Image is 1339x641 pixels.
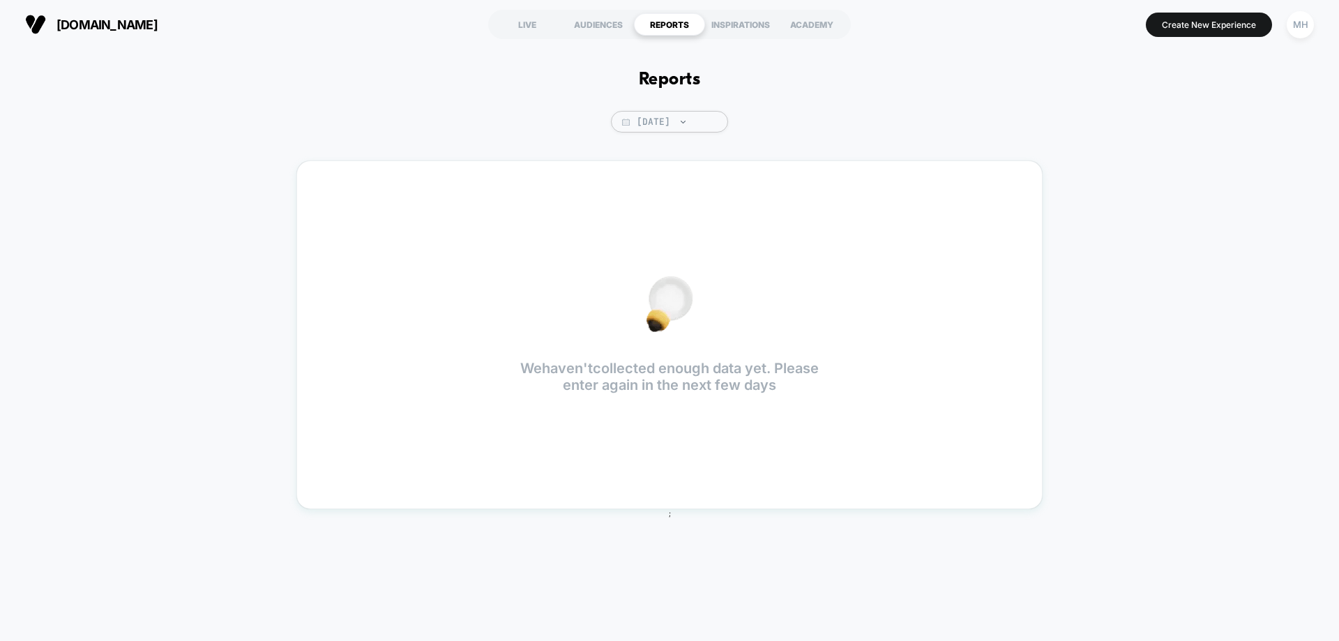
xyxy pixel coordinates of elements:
span: [DATE] [611,111,728,133]
img: Visually logo [25,14,46,35]
div: MH [1287,11,1314,38]
div: LIVE [492,13,563,36]
div: AUDIENCES [563,13,634,36]
img: end [681,121,686,123]
button: [DOMAIN_NAME] [21,13,162,36]
img: calendar [622,119,630,126]
div: REPORTS [634,13,705,36]
button: MH [1283,10,1318,39]
h1: Reports [639,70,700,90]
img: no_data [646,276,693,332]
span: [DOMAIN_NAME] [56,17,158,32]
button: Create New Experience [1146,13,1272,37]
p: We haven't collected enough data yet. Please enter again in the next few days [520,360,819,393]
div: INSPIRATIONS [705,13,776,36]
div: ACADEMY [776,13,847,36]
